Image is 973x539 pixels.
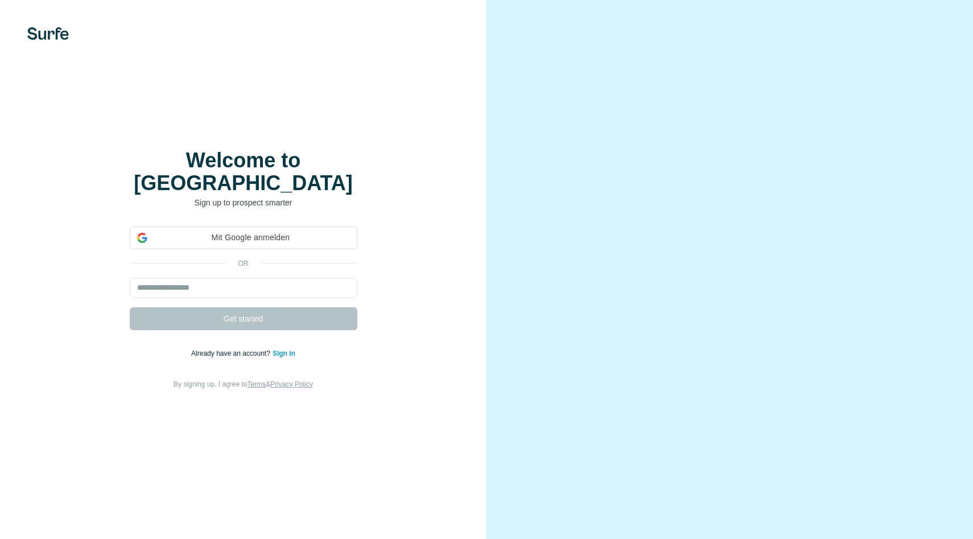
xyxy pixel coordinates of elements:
[152,232,350,244] span: Mit Google anmelden
[130,149,357,195] h1: Welcome to [GEOGRAPHIC_DATA]
[273,349,295,357] a: Sign in
[225,258,262,269] p: or
[191,349,273,357] span: Already have an account?
[248,380,266,388] a: Terms
[130,197,357,208] p: Sign up to prospect smarter
[174,380,313,388] span: By signing up, I agree to &
[130,227,357,249] div: Mit Google anmelden
[27,27,69,40] img: Surfe's logo
[270,380,313,388] a: Privacy Policy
